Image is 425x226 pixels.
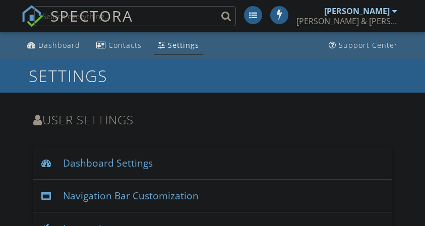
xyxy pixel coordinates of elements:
[34,6,236,26] input: Search everything...
[339,40,398,50] div: Support Center
[21,5,43,27] img: The Best Home Inspection Software - Spectora
[324,6,390,16] div: [PERSON_NAME]
[325,36,402,55] a: Support Center
[168,40,199,50] div: Settings
[33,113,392,126] h3: User Settings
[33,147,392,180] div: Dashboard Settings
[23,36,84,55] a: Dashboard
[92,36,146,55] a: Contacts
[154,36,203,55] a: Settings
[21,14,133,35] a: SPECTORA
[38,40,80,50] div: Dashboard
[108,40,142,50] div: Contacts
[29,67,397,85] h1: Settings
[296,16,397,26] div: Bryan & Bryan Inspections
[33,180,392,212] div: Navigation Bar Customization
